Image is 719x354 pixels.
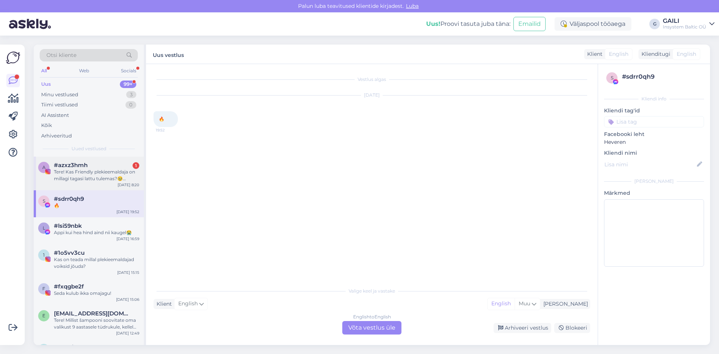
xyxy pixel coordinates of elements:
[43,198,45,204] span: s
[611,75,613,81] span: s
[41,91,78,99] div: Minu vestlused
[54,290,139,297] div: Seda kulub ikka omajagu!
[604,130,704,138] p: Facebooki leht
[41,132,72,140] div: Arhiveeritud
[119,66,138,76] div: Socials
[116,297,139,302] div: [DATE] 15:06
[40,66,48,76] div: All
[54,223,82,229] span: #lsi59nbk
[178,300,198,308] span: English
[154,288,590,294] div: Valige keel ja vastake
[54,162,88,169] span: #azxz3hmh
[154,76,590,83] div: Vestlus algas
[54,256,139,270] div: Kas on teada millal plekieemaldajad voiksid jõuda?
[604,138,704,146] p: Heveren
[604,116,704,127] input: Lisa tag
[54,169,139,182] div: Tere! Kas Friendly plekieemaldaja on millagi tagasi lattu tulemas?🥹 [PERSON_NAME] siin [PERSON_NA...
[519,300,530,307] span: Muu
[116,330,139,336] div: [DATE] 12:49
[54,317,139,330] div: Tere! Millist šampooni soovitate oma valikust 9 aastasele tüdrukule, kellel on tekkimas kõõma pro...
[54,229,139,236] div: Appi kui hea hind aind nii kaugel😭
[649,19,660,29] div: G
[604,160,695,169] input: Lisa nimi
[604,178,704,185] div: [PERSON_NAME]
[604,96,704,102] div: Kliendi info
[554,323,590,333] div: Blokeeri
[153,49,184,59] label: Uus vestlus
[116,209,139,215] div: [DATE] 19:52
[116,236,139,242] div: [DATE] 16:59
[663,18,706,24] div: GAILI
[120,81,136,88] div: 99+
[404,3,421,9] span: Luba
[663,18,715,30] a: GAILIInsystem Baltic OÜ
[43,252,45,258] span: 1
[41,81,51,88] div: Uus
[46,51,76,59] span: Otsi kliente
[342,321,401,335] div: Võta vestlus üle
[6,51,20,65] img: Askly Logo
[677,50,696,58] span: English
[156,127,184,133] span: 19:52
[159,116,164,122] span: 🔥
[125,101,136,109] div: 0
[118,182,139,188] div: [DATE] 8:20
[584,50,603,58] div: Klient
[42,164,46,170] span: a
[604,189,704,197] p: Märkmed
[72,145,106,152] span: Uued vestlused
[54,202,139,209] div: 🔥
[609,50,628,58] span: English
[488,298,515,309] div: English
[154,300,172,308] div: Klient
[353,314,391,320] div: English to English
[78,66,91,76] div: Web
[604,107,704,115] p: Kliendi tag'id
[555,17,631,31] div: Väljaspool tööaega
[604,149,704,157] p: Kliendi nimi
[41,122,52,129] div: Kõik
[41,112,69,119] div: AI Assistent
[154,92,590,99] div: [DATE]
[622,72,702,81] div: # sdrr0qh9
[41,101,78,109] div: Tiimi vestlused
[43,225,45,231] span: l
[54,283,84,290] span: #fxqgbe2f
[133,162,139,169] div: 1
[54,249,85,256] span: #1o5vv3cu
[42,313,45,318] span: e
[513,17,546,31] button: Emailid
[540,300,588,308] div: [PERSON_NAME]
[54,344,84,351] span: #v9o7ixed
[494,323,551,333] div: Arhiveeri vestlus
[663,24,706,30] div: Insystem Baltic OÜ
[117,270,139,275] div: [DATE] 15:15
[426,19,510,28] div: Proovi tasuta juba täna:
[638,50,670,58] div: Klienditugi
[42,286,45,291] span: f
[426,20,440,27] b: Uus!
[54,196,84,202] span: #sdrr0qh9
[126,91,136,99] div: 3
[54,310,132,317] span: elisterasmaa@hotmail.com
